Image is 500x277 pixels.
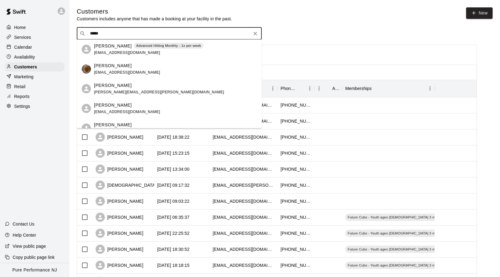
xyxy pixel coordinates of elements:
p: Advanced Hitting Monthly - 1x per week [136,43,201,48]
button: Clear [251,29,260,38]
p: Customers [14,64,37,70]
div: cyoung@stiacouture.com [213,230,274,236]
button: Sort [372,84,380,93]
button: Sort [324,84,332,93]
div: [PERSON_NAME] [96,229,143,238]
p: Home [14,24,26,31]
div: 2025-08-06 06:35:37 [157,214,190,220]
span: [EMAIL_ADDRESS][DOMAIN_NAME] [94,110,160,114]
div: Email [210,80,277,97]
button: Menu [314,84,324,93]
div: rvsegarra@gmail.com [213,262,274,268]
a: Services [5,33,64,42]
div: Future Cubs - Youth ages [DEMOGRAPHIC_DATA] 3 month membership [345,262,465,269]
div: Kevin Wolpert [82,84,91,93]
p: Services [14,34,31,40]
span: [EMAIL_ADDRESS][DOMAIN_NAME] [94,70,160,75]
button: Menu [305,84,314,93]
div: +12013103644 [281,102,311,108]
p: Pure Performance NJ [12,267,57,273]
h5: Customers [77,7,232,16]
div: Future Cubs - Youth ages [DEMOGRAPHIC_DATA] 3 month membership [345,246,465,253]
div: +12018736283 [281,214,311,220]
div: 2025-06-25 22:25:52 [157,230,190,236]
span: [PERSON_NAME][EMAIL_ADDRESS][PERSON_NAME][DOMAIN_NAME] [94,90,224,94]
div: +19734648256 [281,150,311,156]
div: thejazzmd@gmail.com [213,246,274,252]
div: +15105042207 [281,246,311,252]
div: [PERSON_NAME] [96,197,143,206]
div: [DEMOGRAPHIC_DATA][PERSON_NAME] [96,181,192,190]
a: Home [5,23,64,32]
div: 2025-06-11 18:30:52 [157,246,190,252]
div: [PERSON_NAME] [96,213,143,222]
div: Future Cubs - Youth ages [DEMOGRAPHIC_DATA] 3 month membership [345,214,465,221]
a: Settings [5,102,64,111]
p: [PERSON_NAME] [94,102,132,108]
button: Sort [297,84,305,93]
span: Future Cubs - Youth ages [DEMOGRAPHIC_DATA] 3 month membership [345,247,465,252]
p: View public page [13,243,46,249]
div: Phone Number [277,80,314,97]
div: Customers [5,62,64,71]
div: +12016027088 [281,230,311,236]
div: 2025-08-13 18:38:22 [157,134,190,140]
p: Contact Us [13,221,35,227]
div: [PERSON_NAME] [96,165,143,174]
img: Jordan Gardner [82,64,91,74]
div: Retail [5,82,64,91]
div: [PERSON_NAME] [96,245,143,254]
span: Future Cubs - Youth ages [DEMOGRAPHIC_DATA] 3 month membership [345,263,465,268]
div: Kevin Auten [82,45,91,54]
div: 2025-06-11 18:18:15 [157,262,190,268]
div: hvarum80@gmail.com [213,166,274,172]
div: 2025-08-12 09:03:22 [157,198,190,204]
span: Future Cubs - Youth ages [DEMOGRAPHIC_DATA] 3 month membership [345,215,465,220]
a: Marketing [5,72,64,81]
p: Reports [14,93,30,100]
a: New [466,7,493,19]
div: +19738680278 [281,166,311,172]
div: grayeyes1149@gmail.com [213,198,274,204]
div: leaho@verizon.net [213,150,274,156]
div: [PERSON_NAME] [96,261,143,270]
div: Age [314,80,342,97]
a: Reports [5,92,64,101]
div: 2025-08-12 13:34:00 [157,166,190,172]
div: 2025-08-12 09:17:32 [157,182,190,188]
p: [PERSON_NAME] [94,63,132,69]
div: +19737683433 [281,118,311,124]
div: Phone Number [281,80,297,97]
div: christian.sandy@corbion.com [213,182,274,188]
p: Customers includes anyone that has made a booking at your facility in the past. [77,16,232,22]
div: Kevin Rivenbark [82,104,91,113]
button: Menu [425,84,435,93]
a: Availability [5,52,64,62]
div: +16096673717 [281,134,311,140]
div: Kevin Dillon [82,124,91,133]
p: [PERSON_NAME] [94,122,132,128]
div: Search customers by name or email [77,27,262,40]
span: Future Cubs - Youth ages [DEMOGRAPHIC_DATA] 3 month membership [345,231,465,236]
div: +12014687461 [281,182,311,188]
a: Calendar [5,43,64,52]
p: Copy public page link [13,254,55,260]
div: [PERSON_NAME] [96,132,143,142]
div: Age [332,80,339,97]
p: Settings [14,103,30,109]
button: Menu [268,84,277,93]
span: [EMAIL_ADDRESS][DOMAIN_NAME] [94,51,160,55]
div: +12019608910 [281,262,311,268]
p: Retail [14,84,26,90]
p: [PERSON_NAME] [94,43,132,49]
div: gentlespade@gmail.com [213,134,274,140]
p: Calendar [14,44,32,50]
